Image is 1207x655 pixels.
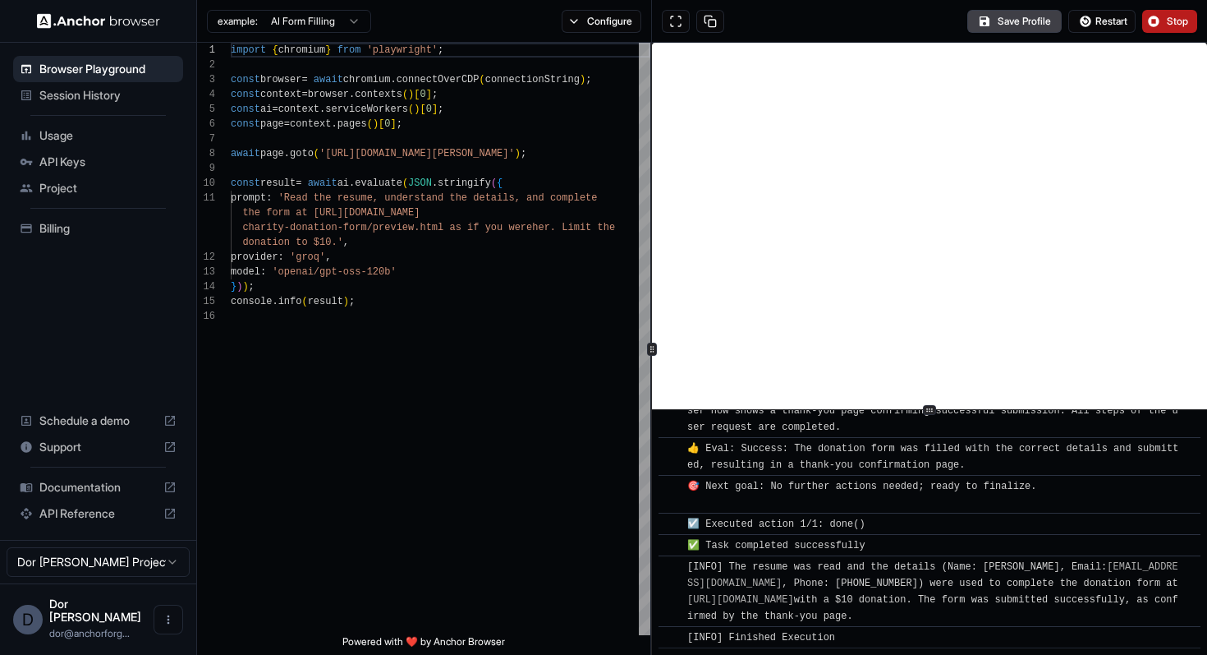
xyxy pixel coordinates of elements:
span: Restart [1095,15,1127,28]
span: 👍 Eval: Success: The donation form was filled with the correct details and submitted, resulting i... [687,443,1178,471]
span: ; [249,281,255,293]
span: Browser Playground [39,61,177,77]
span: const [231,118,260,130]
div: API Reference [13,500,183,527]
div: 2 [197,58,215,72]
span: connectOverCDP [397,74,480,85]
span: = [301,74,307,85]
span: browser [260,74,301,85]
span: [ [414,89,420,100]
span: goto [290,148,314,159]
span: , [325,251,331,263]
button: Restart [1068,10,1136,33]
span: ) [343,296,349,307]
span: serviceWorkers [325,104,408,115]
div: Usage [13,122,183,149]
div: Browser Playground [13,56,183,82]
span: 🎯 Next goal: No further actions needed; ready to finalize. [687,481,1036,509]
span: . [432,178,438,189]
span: ; [432,89,438,100]
span: ; [438,104,443,115]
span: } [231,281,236,293]
span: stringify [438,178,491,189]
span: JSON [408,178,432,189]
span: = [272,104,278,115]
span: ​ [667,441,675,457]
span: ) [515,148,521,159]
span: prompt [231,192,266,204]
span: charity-donation-form/preview.html as if you were [242,222,532,233]
span: chromium [278,44,326,56]
span: . [331,118,337,130]
div: 8 [197,146,215,161]
span: ( [402,89,408,100]
span: API Reference [39,505,157,522]
span: [INFO] Finished Execution [687,632,835,643]
span: ] [432,104,438,115]
div: 9 [197,161,215,176]
span: result [260,178,296,189]
span: ; [438,44,443,56]
span: 0 [426,104,432,115]
span: . [349,89,355,100]
span: ) [414,104,420,115]
span: ) [242,281,248,293]
span: ) [373,118,379,130]
span: : [278,251,284,263]
span: connectionString [485,74,580,85]
div: 4 [197,87,215,102]
span: ; [397,118,402,130]
span: 'Read the resume, understand the details, and comp [278,192,574,204]
span: await [231,148,260,159]
span: ai [260,104,272,115]
span: 0 [384,118,390,130]
span: import [231,44,266,56]
span: dor@anchorforge.io [49,627,130,639]
span: [ [420,104,425,115]
span: Billing [39,220,177,237]
button: Open menu [154,605,183,634]
span: ; [349,296,355,307]
span: ) [408,89,414,100]
span: ​ [667,630,675,646]
span: . [390,74,396,85]
span: ​ [667,478,675,495]
span: context [260,89,301,100]
span: ( [301,296,307,307]
span: ( [491,178,497,189]
div: 1 [197,43,215,58]
div: Session History [13,82,183,108]
span: context [290,118,331,130]
span: API Keys [39,154,177,170]
span: { [272,44,278,56]
span: example: [218,15,258,28]
span: ​ [667,559,675,575]
div: Support [13,434,183,460]
button: Copy session ID [696,10,724,33]
span: ; [521,148,526,159]
div: 6 [197,117,215,131]
span: model [231,266,260,278]
div: 11 [197,191,215,205]
span: Powered with ❤️ by Anchor Browser [342,635,505,655]
span: ​ [667,516,675,533]
span: Session History [39,87,177,104]
span: . [319,104,325,115]
span: Stop [1167,15,1190,28]
span: Dor Dankner [49,597,141,624]
div: 5 [197,102,215,117]
span: ☑️ Executed action 1/1: done() [687,519,865,530]
span: donation to $10.' [242,237,342,248]
span: provider [231,251,278,263]
span: ​ [667,537,675,554]
span: ] [426,89,432,100]
span: context [278,104,319,115]
span: ] [390,118,396,130]
span: 'openai/gpt-oss-120b' [272,266,396,278]
div: Schedule a demo [13,408,183,434]
button: Save Profile [967,10,1062,33]
span: evaluate [355,178,402,189]
span: const [231,178,260,189]
span: info [278,296,302,307]
span: 0 [420,89,425,100]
